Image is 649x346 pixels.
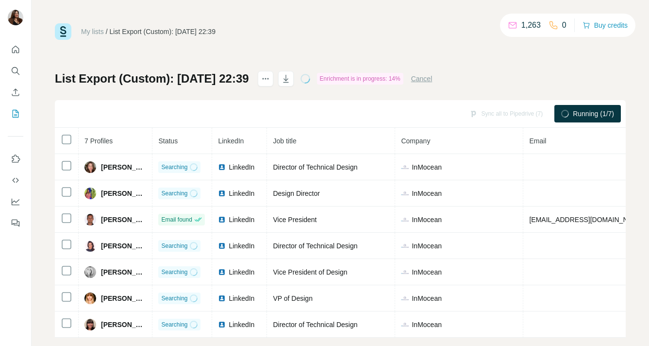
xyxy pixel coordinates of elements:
[218,242,226,250] img: LinkedIn logo
[401,163,409,171] img: company-logo
[101,320,146,329] span: [PERSON_NAME]
[8,41,23,58] button: Quick start
[55,23,71,40] img: Surfe Logo
[258,71,273,86] button: actions
[412,294,441,303] span: InMocean
[106,27,108,36] li: /
[218,137,244,145] span: LinkedIn
[8,10,23,25] img: Avatar
[218,163,226,171] img: LinkedIn logo
[8,172,23,189] button: Use Surfe API
[161,215,192,224] span: Email found
[229,189,254,198] span: LinkedIn
[8,214,23,232] button: Feedback
[84,161,96,173] img: Avatar
[273,321,357,329] span: Director of Technical Design
[218,190,226,197] img: LinkedIn logo
[412,162,441,172] span: InMocean
[229,162,254,172] span: LinkedIn
[273,242,357,250] span: Director of Technical Design
[562,19,566,31] p: 0
[412,241,441,251] span: InMocean
[101,241,146,251] span: [PERSON_NAME]
[229,294,254,303] span: LinkedIn
[161,163,187,172] span: Searching
[84,188,96,199] img: Avatar
[218,216,226,224] img: LinkedIn logo
[161,320,187,329] span: Searching
[218,268,226,276] img: LinkedIn logo
[161,242,187,250] span: Searching
[8,84,23,101] button: Enrich CSV
[8,105,23,122] button: My lists
[229,267,254,277] span: LinkedIn
[55,71,249,86] h1: List Export (Custom): [DATE] 22:39
[273,294,312,302] span: VP of Design
[84,214,96,225] img: Avatar
[317,73,403,85] div: Enrichment is in progress: 14%
[582,18,628,32] button: Buy credits
[229,215,254,225] span: LinkedIn
[401,294,409,302] img: company-logo
[8,62,23,80] button: Search
[401,216,409,224] img: company-logo
[101,162,146,172] span: [PERSON_NAME]
[401,190,409,197] img: company-logo
[229,320,254,329] span: LinkedIn
[81,28,104,35] a: My lists
[412,320,441,329] span: InMocean
[529,216,644,224] span: [EMAIL_ADDRESS][DOMAIN_NAME]
[84,293,96,304] img: Avatar
[573,109,614,119] span: Running (1/7)
[158,137,178,145] span: Status
[161,189,187,198] span: Searching
[101,267,146,277] span: [PERSON_NAME]
[101,189,146,198] span: [PERSON_NAME]
[401,268,409,276] img: company-logo
[521,19,541,31] p: 1,263
[401,137,430,145] span: Company
[273,268,347,276] span: Vice President of Design
[84,266,96,278] img: Avatar
[412,189,441,198] span: InMocean
[401,321,409,329] img: company-logo
[161,268,187,277] span: Searching
[273,190,319,197] span: Design Director
[401,242,409,250] img: company-logo
[161,294,187,303] span: Searching
[218,321,226,329] img: LinkedIn logo
[411,74,433,84] button: Cancel
[273,137,296,145] span: Job title
[229,241,254,251] span: LinkedIn
[101,215,146,225] span: [PERSON_NAME]
[273,163,357,171] span: Director of Technical Design
[529,137,546,145] span: Email
[218,294,226,302] img: LinkedIn logo
[412,267,441,277] span: InMocean
[8,150,23,168] button: Use Surfe on LinkedIn
[273,216,316,224] span: Vice President
[110,27,216,36] div: List Export (Custom): [DATE] 22:39
[84,240,96,252] img: Avatar
[8,193,23,210] button: Dashboard
[84,319,96,330] img: Avatar
[84,137,113,145] span: 7 Profiles
[412,215,441,225] span: InMocean
[101,294,146,303] span: [PERSON_NAME]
